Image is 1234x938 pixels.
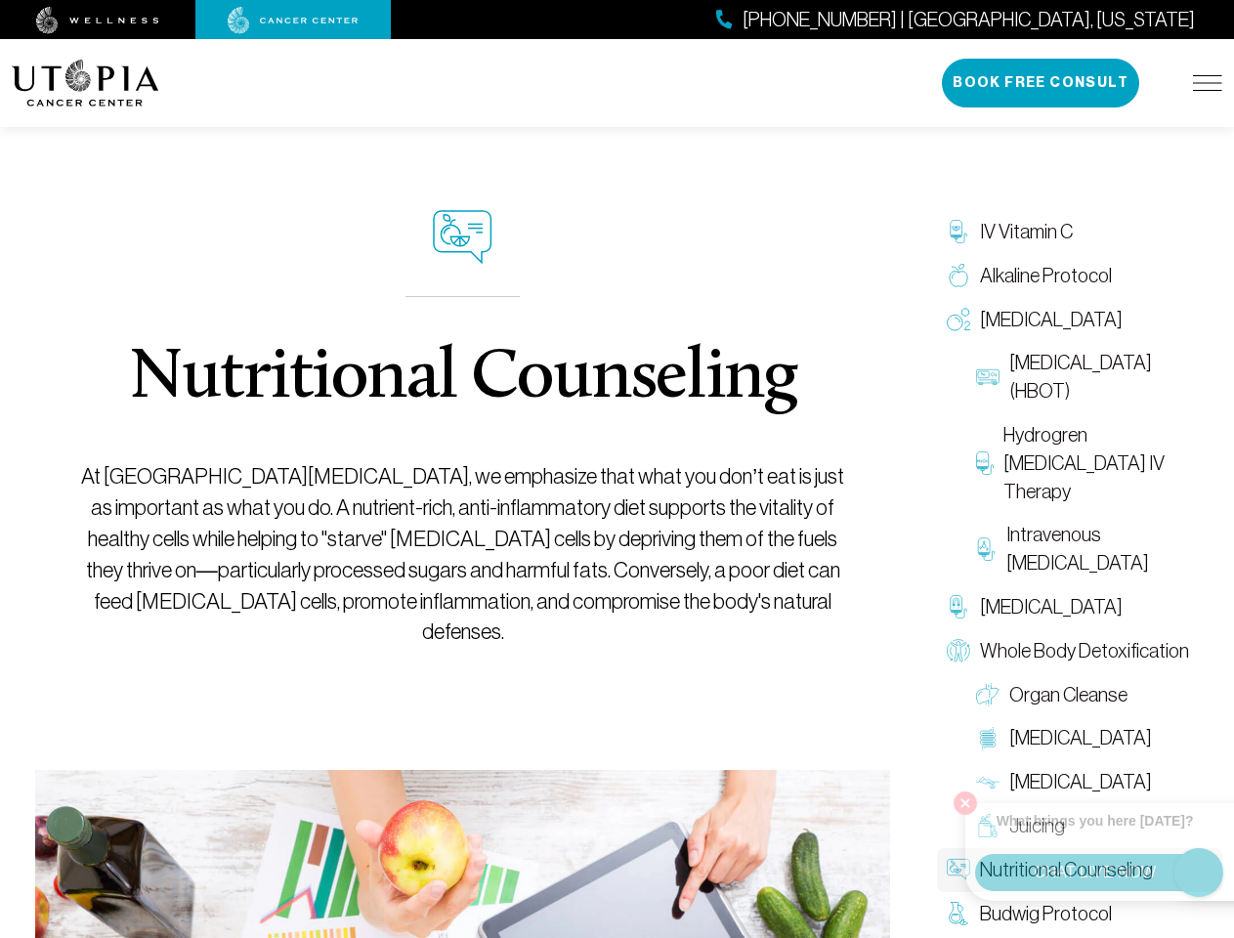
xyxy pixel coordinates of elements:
img: Nutritional Counseling [947,858,970,881]
img: Juicing [976,814,1000,837]
img: Alkaline Protocol [947,264,970,287]
span: IV Vitamin C [980,218,1073,246]
a: Nutritional Counseling [937,848,1222,892]
img: Chelation Therapy [947,595,970,618]
img: Budwig Protocol [947,902,970,925]
p: At [GEOGRAPHIC_DATA][MEDICAL_DATA], we emphasize that what you don’t eat is just as important as ... [73,461,852,648]
span: Organ Cleanse [1009,681,1128,709]
span: [PHONE_NUMBER] | [GEOGRAPHIC_DATA], [US_STATE] [743,6,1195,34]
span: [MEDICAL_DATA] [1009,768,1152,796]
span: Hydrogren [MEDICAL_DATA] IV Therapy [1003,421,1213,505]
a: IV Vitamin C [937,210,1222,254]
img: IV Vitamin C [947,220,970,243]
a: Alkaline Protocol [937,254,1222,298]
img: wellness [36,7,159,34]
a: Budwig Protocol [937,892,1222,936]
img: Organ Cleanse [976,683,1000,706]
a: [MEDICAL_DATA] [937,298,1222,342]
a: [MEDICAL_DATA] [966,716,1222,760]
img: Colon Therapy [976,727,1000,750]
h1: Nutritional Counseling [129,344,796,414]
img: icon-hamburger [1193,75,1222,91]
a: Whole Body Detoxification [937,629,1222,673]
span: Juicing [1009,812,1065,840]
a: [PHONE_NUMBER] | [GEOGRAPHIC_DATA], [US_STATE] [716,6,1195,34]
a: [MEDICAL_DATA] [966,760,1222,804]
img: Hyperbaric Oxygen Therapy (HBOT) [976,365,1000,389]
span: Nutritional Counseling [980,856,1153,884]
a: Organ Cleanse [966,673,1222,717]
span: [MEDICAL_DATA] [980,306,1123,334]
a: Hydrogren [MEDICAL_DATA] IV Therapy [966,413,1222,513]
span: Intravenous [MEDICAL_DATA] [1006,521,1213,577]
span: [MEDICAL_DATA] [980,593,1123,621]
img: cancer center [228,7,359,34]
a: Intravenous [MEDICAL_DATA] [966,513,1222,585]
a: Juicing [966,804,1222,848]
img: Whole Body Detoxification [947,639,970,662]
img: Intravenous Ozone Therapy [976,537,997,561]
a: [MEDICAL_DATA] [937,585,1222,629]
img: Lymphatic Massage [976,771,1000,794]
img: logo [12,60,159,107]
img: icon [433,210,492,265]
span: Whole Body Detoxification [980,637,1189,665]
span: [MEDICAL_DATA] (HBOT) [1009,349,1213,405]
img: Hydrogren Peroxide IV Therapy [976,451,993,475]
a: [MEDICAL_DATA] (HBOT) [966,341,1222,413]
span: [MEDICAL_DATA] [1009,724,1152,752]
img: Oxygen Therapy [947,308,970,331]
span: Budwig Protocol [980,900,1112,928]
button: Book Free Consult [942,59,1139,107]
span: Alkaline Protocol [980,262,1112,290]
